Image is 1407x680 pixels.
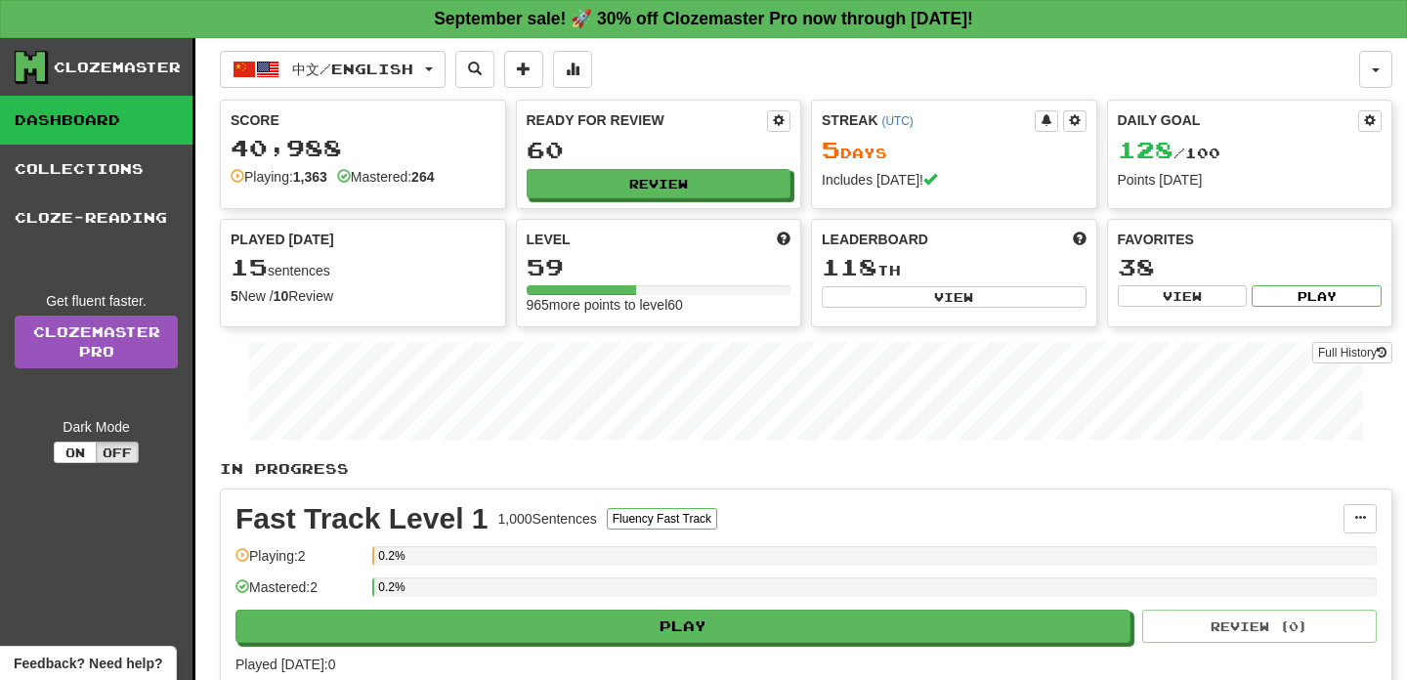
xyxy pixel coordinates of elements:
[822,170,1087,190] div: Includes [DATE]!
[1312,342,1392,363] button: Full History
[15,417,178,437] div: Dark Mode
[274,288,289,304] strong: 10
[527,230,571,249] span: Level
[1118,285,1248,307] button: View
[822,138,1087,163] div: Day s
[822,253,877,280] span: 118
[231,286,495,306] div: New / Review
[607,508,717,530] button: Fluency Fast Track
[231,230,334,249] span: Played [DATE]
[220,459,1392,479] p: In Progress
[527,295,791,315] div: 965 more points to level 60
[235,657,335,672] span: Played [DATE]: 0
[235,546,362,578] div: Playing: 2
[96,442,139,463] button: Off
[434,9,973,28] strong: September sale! 🚀 30% off Clozemaster Pro now through [DATE]!
[235,504,489,533] div: Fast Track Level 1
[822,286,1087,308] button: View
[411,169,434,185] strong: 264
[14,654,162,673] span: Open feedback widget
[235,610,1130,643] button: Play
[1252,285,1382,307] button: Play
[455,51,494,88] button: Search sentences
[527,169,791,198] button: Review
[527,110,768,130] div: Ready for Review
[553,51,592,88] button: More stats
[293,169,327,185] strong: 1,363
[1118,110,1359,132] div: Daily Goal
[292,61,413,77] span: 中文 / English
[1142,610,1377,643] button: Review (0)
[231,255,495,280] div: sentences
[235,577,362,610] div: Mastered: 2
[527,138,791,162] div: 60
[54,58,181,77] div: Clozemaster
[527,255,791,279] div: 59
[881,114,913,128] a: (UTC)
[1073,230,1087,249] span: This week in points, UTC
[220,51,446,88] button: 中文/English
[822,255,1087,280] div: th
[822,230,928,249] span: Leaderboard
[822,110,1035,130] div: Streak
[504,51,543,88] button: Add sentence to collection
[1118,230,1383,249] div: Favorites
[231,288,238,304] strong: 5
[231,110,495,130] div: Score
[54,442,97,463] button: On
[498,509,597,529] div: 1,000 Sentences
[822,136,840,163] span: 5
[15,291,178,311] div: Get fluent faster.
[1118,255,1383,279] div: 38
[337,167,435,187] div: Mastered:
[777,230,790,249] span: Score more points to level up
[1118,170,1383,190] div: Points [DATE]
[1118,145,1220,161] span: / 100
[1118,136,1173,163] span: 128
[231,167,327,187] div: Playing:
[15,316,178,368] a: ClozemasterPro
[231,253,268,280] span: 15
[231,136,495,160] div: 40,988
